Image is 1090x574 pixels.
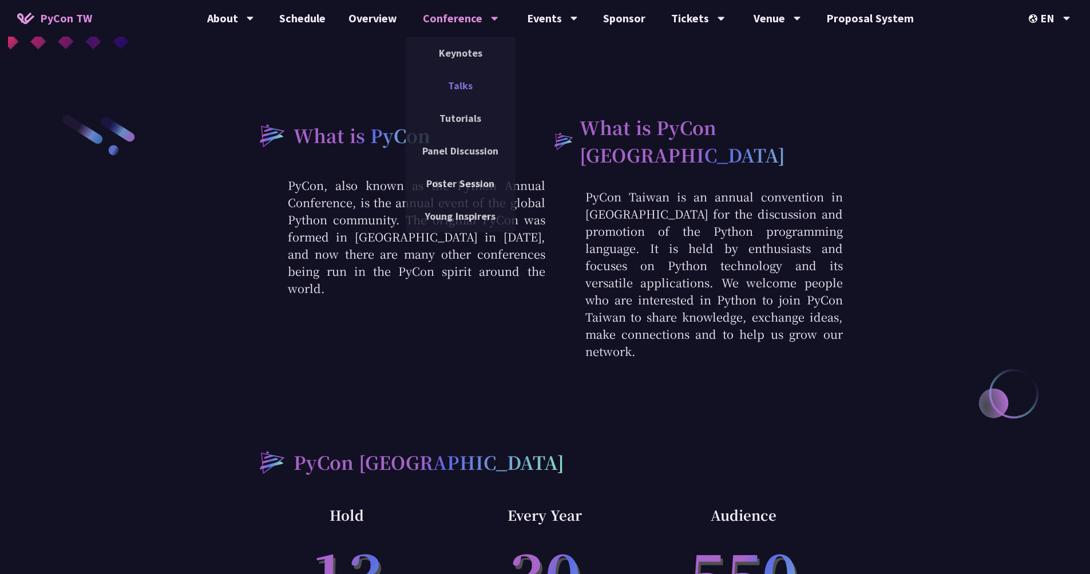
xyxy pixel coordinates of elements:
[248,177,545,297] p: PyCon, also known as the Python Annual Conference, is the annual event of the global Python commu...
[248,113,294,157] img: heading-bullet
[580,113,842,168] h2: What is PyCon [GEOGRAPHIC_DATA]
[406,39,516,66] a: Keynotes
[406,72,516,99] a: Talks
[40,10,92,27] span: PyCon TW
[1029,14,1040,23] img: Locale Icon
[294,121,430,149] h2: What is PyCon
[248,440,294,484] img: heading-bullet
[406,170,516,197] a: Poster Session
[17,13,34,24] img: Home icon of PyCon TW 2025
[406,105,516,132] a: Tutorials
[406,203,516,229] a: Young Inspirers
[545,188,843,360] p: PyCon Taiwan is an annual convention in [GEOGRAPHIC_DATA] for the discussion and promotion of the...
[6,4,104,33] a: PyCon TW
[406,137,516,164] a: Panel Discussion
[545,124,580,157] img: heading-bullet
[446,504,644,527] p: Every Year
[644,504,843,527] p: Audience
[248,504,446,527] p: Hold
[294,448,564,476] h2: PyCon [GEOGRAPHIC_DATA]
